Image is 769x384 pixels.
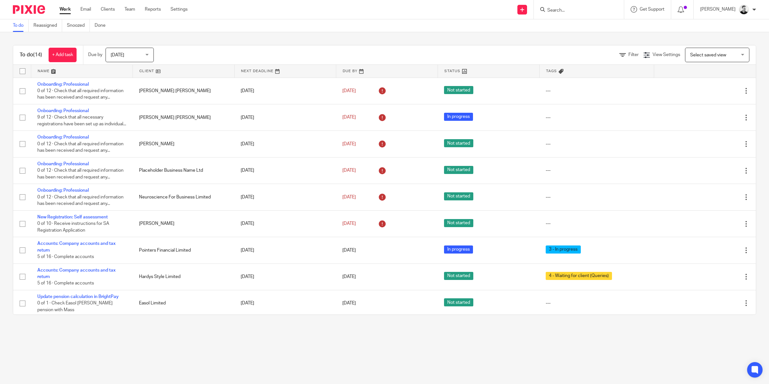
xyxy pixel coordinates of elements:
span: Not started [444,166,473,174]
span: Get Support [640,7,664,12]
span: Not started [444,219,473,227]
a: Onboarding: Professional [37,82,89,87]
span: Not started [444,298,473,306]
div: --- [546,167,648,174]
span: [DATE] [342,195,356,199]
a: Onboarding: Professional [37,162,89,166]
a: To do [13,19,29,32]
span: [DATE] [342,115,356,120]
div: --- [546,220,648,227]
div: --- [546,300,648,306]
span: Not started [444,192,473,200]
td: [PERSON_NAME] [133,210,234,237]
a: Onboarding: Professional [37,135,89,139]
span: Tags [546,69,557,73]
td: Easol Limited [133,290,234,316]
td: [PERSON_NAME] [PERSON_NAME] [133,104,234,130]
span: 0 of 12 · Check that all required information has been received and request any... [37,142,124,153]
a: Settings [171,6,188,13]
p: [PERSON_NAME] [700,6,736,13]
a: Done [95,19,110,32]
span: [DATE] [342,221,356,226]
td: [DATE] [234,78,336,104]
span: 9 of 12 · Check that all necessary registrations have been set up as individual... [37,115,126,127]
span: [DATE] [342,89,356,93]
td: [PERSON_NAME] [133,131,234,157]
a: Onboarding: Professional [37,109,89,113]
td: [DATE] [234,237,336,264]
span: 0 of 12 · Check that all required information has been received and request any... [37,89,124,100]
td: [DATE] [234,264,336,290]
span: 0 of 1 · Check Easol [PERSON_NAME] pension with Mass [37,301,113,312]
span: (14) [33,52,42,57]
span: [DATE] [342,168,356,173]
div: --- [546,194,648,200]
td: Pointers Financial Limited [133,237,234,264]
span: 5 of 16 · Complete accounts [37,281,94,285]
a: + Add task [49,48,77,62]
span: Filter [628,53,639,57]
p: Due by [88,52,102,58]
span: In progress [444,245,473,254]
a: Clients [101,6,115,13]
div: --- [546,88,648,94]
td: [DATE] [234,184,336,210]
a: Team [125,6,135,13]
a: Snoozed [67,19,90,32]
span: Not started [444,139,473,147]
a: Reports [145,6,161,13]
td: [DATE] [234,131,336,157]
td: Neuroscience For Business Limited [133,184,234,210]
span: View Settings [653,53,680,57]
div: --- [546,114,648,121]
span: 0 of 10 · Receive instructions for SA Registration Application [37,221,109,233]
img: Dave_2025.jpg [739,5,749,15]
span: [DATE] [342,274,356,279]
span: [DATE] [342,301,356,305]
span: 4 - Waiting for client (Queries) [546,272,612,280]
span: [DATE] [342,142,356,146]
td: [DATE] [234,104,336,130]
a: Update pension calculation in BrightPay [37,294,119,299]
td: [DATE] [234,157,336,184]
a: Work [60,6,71,13]
span: [DATE] [342,248,356,253]
span: Not started [444,272,473,280]
a: Email [80,6,91,13]
h1: To do [20,52,42,58]
input: Search [547,8,605,14]
a: Accounts: Company accounts and tax return [37,241,116,252]
td: Placeholder Business Name Ltd [133,157,234,184]
td: [DATE] [234,290,336,316]
span: [DATE] [111,53,124,57]
span: Select saved view [690,53,726,57]
div: --- [546,141,648,147]
span: In progress [444,113,473,121]
span: 5 of 16 · Complete accounts [37,254,94,259]
span: Not started [444,86,473,94]
td: [DATE] [234,210,336,237]
a: Accounts: Company accounts and tax return [37,268,116,279]
a: Onboarding: Professional [37,188,89,193]
a: Reassigned [33,19,62,32]
td: Hardys Style Limited [133,264,234,290]
td: [PERSON_NAME] [PERSON_NAME] [133,78,234,104]
img: Pixie [13,5,45,14]
span: 3 - In progress [546,245,581,254]
span: 0 of 12 · Check that all required information has been received and request any... [37,168,124,179]
a: New Registration: Self assessment [37,215,108,219]
span: 0 of 12 · Check that all required information has been received and request any... [37,195,124,206]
